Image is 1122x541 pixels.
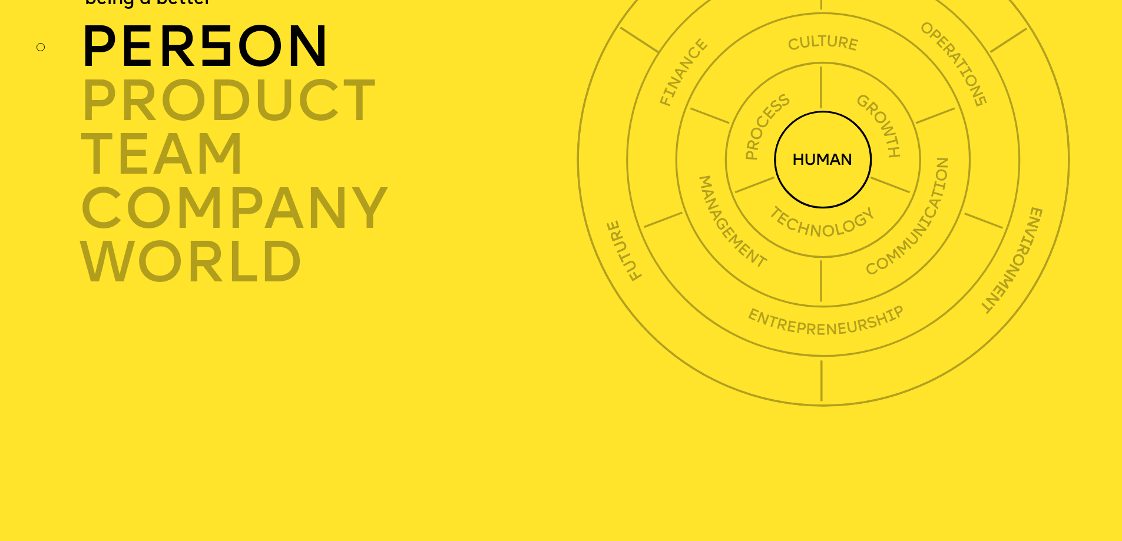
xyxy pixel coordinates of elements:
[79,75,584,130] div: product
[197,23,236,80] span: s
[79,21,584,75] div: per on
[79,237,584,291] div: world
[79,183,584,237] div: company
[79,129,584,183] div: TEAM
